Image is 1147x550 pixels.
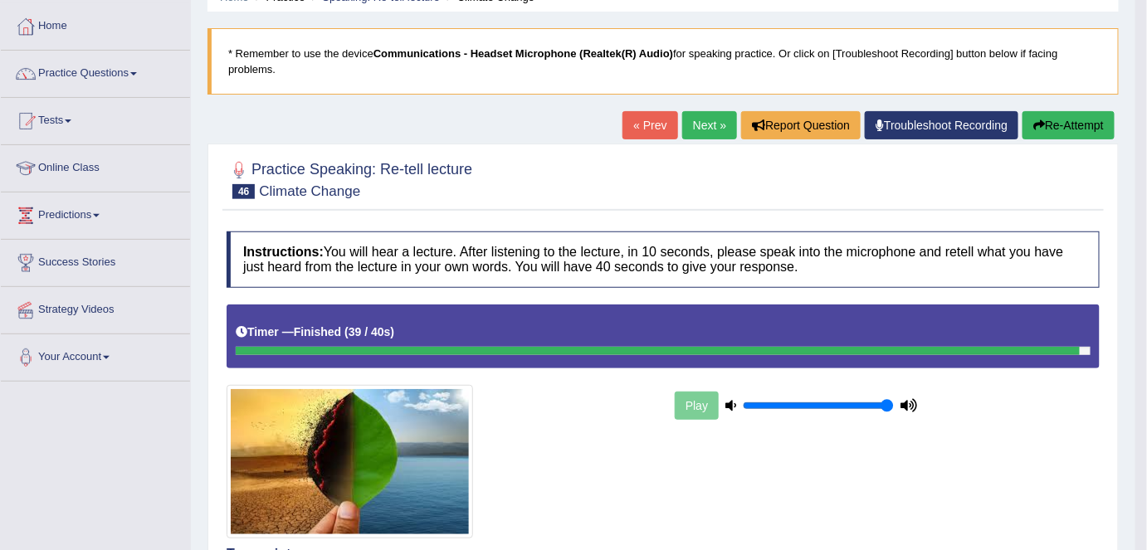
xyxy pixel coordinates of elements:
a: Success Stories [1,240,190,281]
small: Climate Change [259,183,360,199]
a: Next » [682,111,737,139]
span: 46 [232,184,255,199]
a: Strategy Videos [1,287,190,329]
b: Communications - Headset Microphone (Realtek(R) Audio) [373,47,673,60]
b: Instructions: [243,245,324,259]
a: Predictions [1,192,190,234]
a: Practice Questions [1,51,190,92]
a: Tests [1,98,190,139]
button: Re-Attempt [1023,111,1115,139]
b: 39 / 40s [349,325,391,338]
b: Finished [294,325,342,338]
h5: Timer — [236,326,394,338]
h4: You will hear a lecture. After listening to the lecture, in 10 seconds, please speak into the mic... [227,231,1100,287]
a: « Prev [622,111,677,139]
a: Troubleshoot Recording [865,111,1018,139]
h2: Practice Speaking: Re-tell lecture [227,158,472,199]
a: Online Class [1,145,190,187]
a: Your Account [1,334,190,376]
button: Report Question [741,111,861,139]
a: Home [1,3,190,45]
b: ) [391,325,395,338]
b: ( [344,325,349,338]
blockquote: * Remember to use the device for speaking practice. Or click on [Troubleshoot Recording] button b... [207,28,1119,95]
